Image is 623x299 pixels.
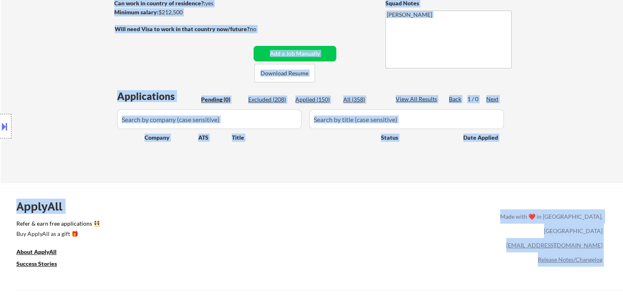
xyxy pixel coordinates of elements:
[115,25,251,32] strong: Will need Visa to work in that country now/future?:
[117,109,301,129] input: Search by company (case sensitive)
[381,130,451,145] div: Status
[254,46,336,61] button: Add a Job Manually
[506,242,603,249] a: [EMAIL_ADDRESS][DOMAIN_NAME]
[396,95,439,103] div: View All Results
[463,134,499,142] div: Date Applied
[16,199,72,213] div: ApplyAll
[16,231,98,237] div: Buy ApplyAll as a gift 🎁
[248,95,289,104] div: Excluded (208)
[467,95,486,103] div: 1 / 0
[16,260,57,267] u: Success Stories
[145,134,198,142] div: Company
[114,9,159,16] strong: Minimum salary:
[538,256,603,263] a: Release Notes/Changelog
[309,109,504,129] input: Search by title (case sensitive)
[16,248,57,255] u: About ApplyAll
[486,95,499,103] div: Next
[254,64,315,82] button: Download Resume
[117,91,198,101] div: Applications
[232,134,373,142] div: Title
[16,229,98,240] a: Buy ApplyAll as a gift 🎁
[295,95,336,104] div: Applied (150)
[250,25,273,33] div: no
[343,95,384,104] div: All (358)
[497,209,603,238] div: Made with ❤️ in [GEOGRAPHIC_DATA], [GEOGRAPHIC_DATA]
[16,247,68,258] a: About ApplyAll
[449,95,462,103] div: Back
[16,259,68,270] a: Success Stories
[198,134,232,142] div: ATS
[201,95,242,104] div: Pending (0)
[16,221,329,229] a: Refer & earn free applications 👯‍♀️
[114,8,251,16] div: $212,500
